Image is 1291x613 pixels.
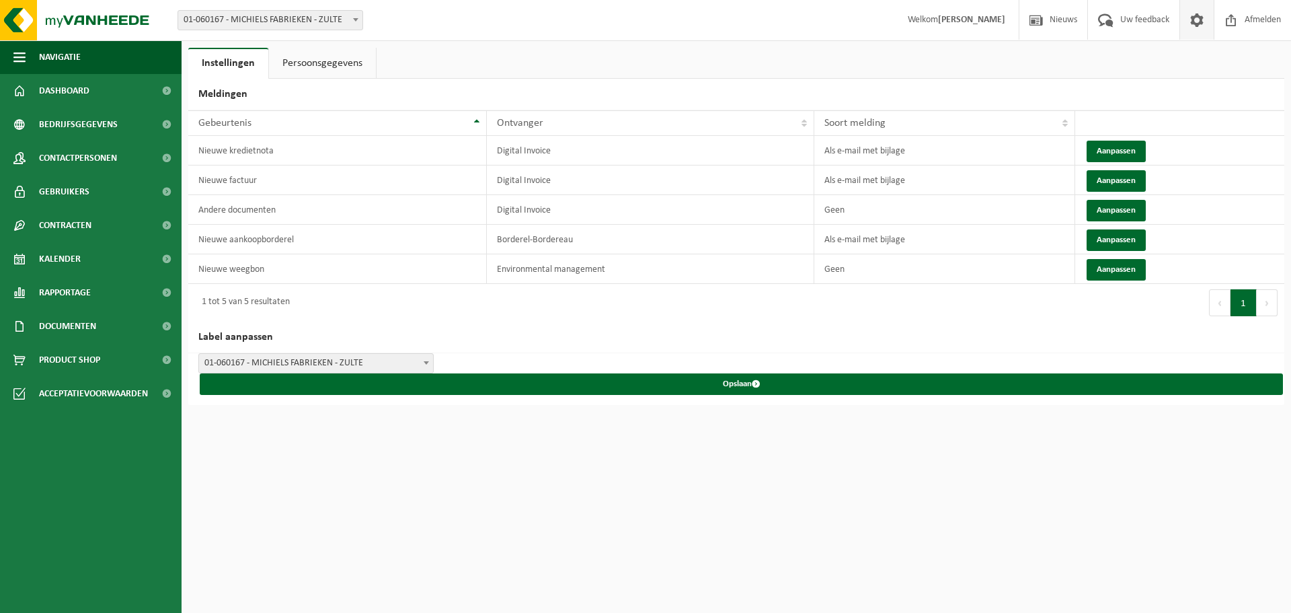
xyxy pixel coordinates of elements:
[195,291,290,315] div: 1 tot 5 van 5 resultaten
[487,195,815,225] td: Digital Invoice
[1257,289,1278,316] button: Next
[39,209,91,242] span: Contracten
[178,11,362,30] span: 01-060167 - MICHIELS FABRIEKEN - ZULTE
[814,254,1075,284] td: Geen
[814,195,1075,225] td: Geen
[1087,229,1146,251] button: Aanpassen
[1209,289,1230,316] button: Previous
[814,225,1075,254] td: Als e-mail met bijlage
[198,118,251,129] span: Gebeurtenis
[269,48,376,79] a: Persoonsgegevens
[938,15,1005,25] strong: [PERSON_NAME]
[1087,141,1146,162] button: Aanpassen
[814,166,1075,195] td: Als e-mail met bijlage
[39,276,91,310] span: Rapportage
[198,353,434,373] span: 01-060167 - MICHIELS FABRIEKEN - ZULTE
[188,322,1284,353] h2: Label aanpassen
[39,175,89,209] span: Gebruikers
[824,118,886,129] span: Soort melding
[200,373,1283,395] button: Opslaan
[188,225,487,254] td: Nieuwe aankoopborderel
[199,354,433,373] span: 01-060167 - MICHIELS FABRIEKEN - ZULTE
[39,108,118,141] span: Bedrijfsgegevens
[39,343,100,377] span: Product Shop
[188,136,487,166] td: Nieuwe kredietnota
[188,79,1284,110] h2: Meldingen
[487,225,815,254] td: Borderel-Bordereau
[1087,259,1146,281] button: Aanpassen
[1087,200,1146,221] button: Aanpassen
[1087,170,1146,192] button: Aanpassen
[39,377,148,410] span: Acceptatievoorwaarden
[188,254,487,284] td: Nieuwe weegbon
[497,118,543,129] span: Ontvanger
[188,195,487,225] td: Andere documenten
[39,74,89,108] span: Dashboard
[188,48,268,79] a: Instellingen
[39,141,117,175] span: Contactpersonen
[1230,289,1257,316] button: 1
[188,166,487,195] td: Nieuwe factuur
[39,242,81,276] span: Kalender
[39,310,96,343] span: Documenten
[178,10,363,30] span: 01-060167 - MICHIELS FABRIEKEN - ZULTE
[814,136,1075,166] td: Als e-mail met bijlage
[487,254,815,284] td: Environmental management
[39,40,81,74] span: Navigatie
[487,166,815,195] td: Digital Invoice
[487,136,815,166] td: Digital Invoice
